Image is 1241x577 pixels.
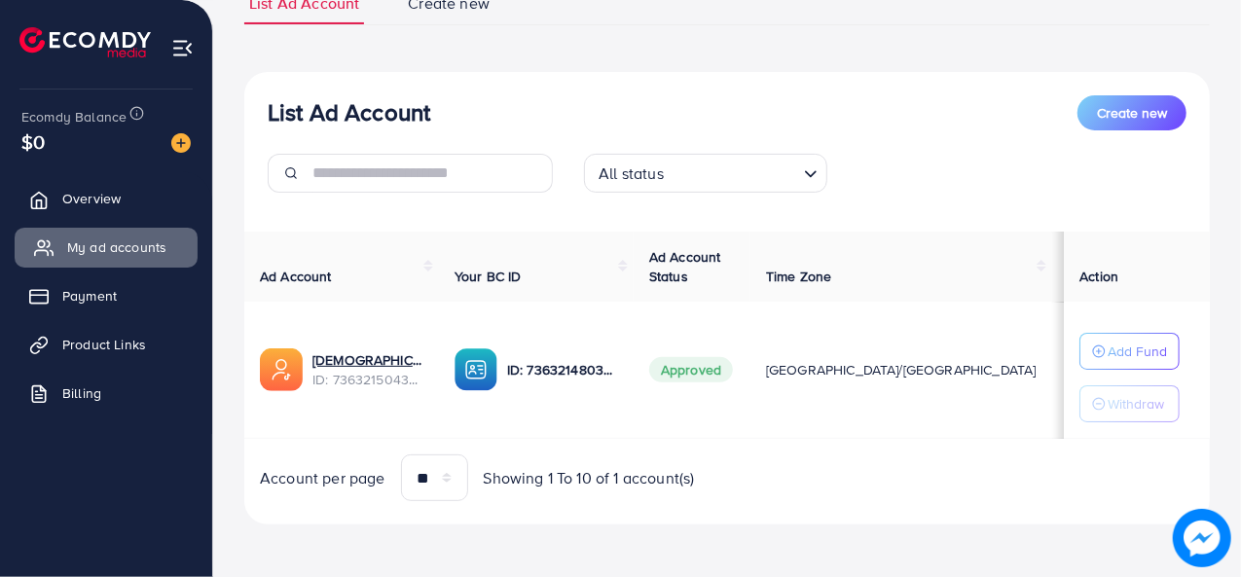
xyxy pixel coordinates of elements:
span: Ecomdy Balance [21,107,127,126]
span: Approved [649,357,733,382]
span: $0 [21,127,45,156]
img: menu [171,37,194,59]
img: image [171,133,191,153]
a: [DEMOGRAPHIC_DATA] [PERSON_NAME] ad [312,350,423,370]
p: Withdraw [1108,392,1164,415]
a: Overview [15,179,198,218]
a: My ad accounts [15,228,198,267]
h3: List Ad Account [268,98,430,126]
p: ID: 7363214803386777617 [507,358,618,381]
span: My ad accounts [67,237,166,257]
button: Create new [1077,95,1186,130]
a: Product Links [15,325,198,364]
a: Billing [15,374,198,413]
img: ic-ba-acc.ded83a64.svg [455,348,497,391]
span: Showing 1 To 10 of 1 account(s) [484,467,695,489]
span: Overview [62,189,121,208]
span: ID: 7363215043301015553 [312,370,423,389]
img: image [1173,509,1231,567]
a: Payment [15,276,198,315]
span: Action [1079,267,1118,286]
span: Ad Account Status [649,247,721,286]
span: [GEOGRAPHIC_DATA]/[GEOGRAPHIC_DATA] [766,360,1037,379]
span: Product Links [62,335,146,354]
span: Time Zone [766,267,831,286]
img: logo [19,27,151,57]
span: Your BC ID [455,267,522,286]
button: Withdraw [1079,385,1180,422]
span: Billing [62,383,101,403]
div: <span class='underline'>Muslim shah EM ad</span></br>7363215043301015553 [312,350,423,390]
span: All status [595,160,668,188]
button: Add Fund [1079,333,1180,370]
img: ic-ads-acc.e4c84228.svg [260,348,303,391]
span: Payment [62,286,117,306]
input: Search for option [670,156,796,188]
p: Add Fund [1108,340,1167,363]
span: Account per page [260,467,385,489]
span: Create new [1097,103,1167,123]
div: Search for option [584,154,827,193]
span: Ad Account [260,267,332,286]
